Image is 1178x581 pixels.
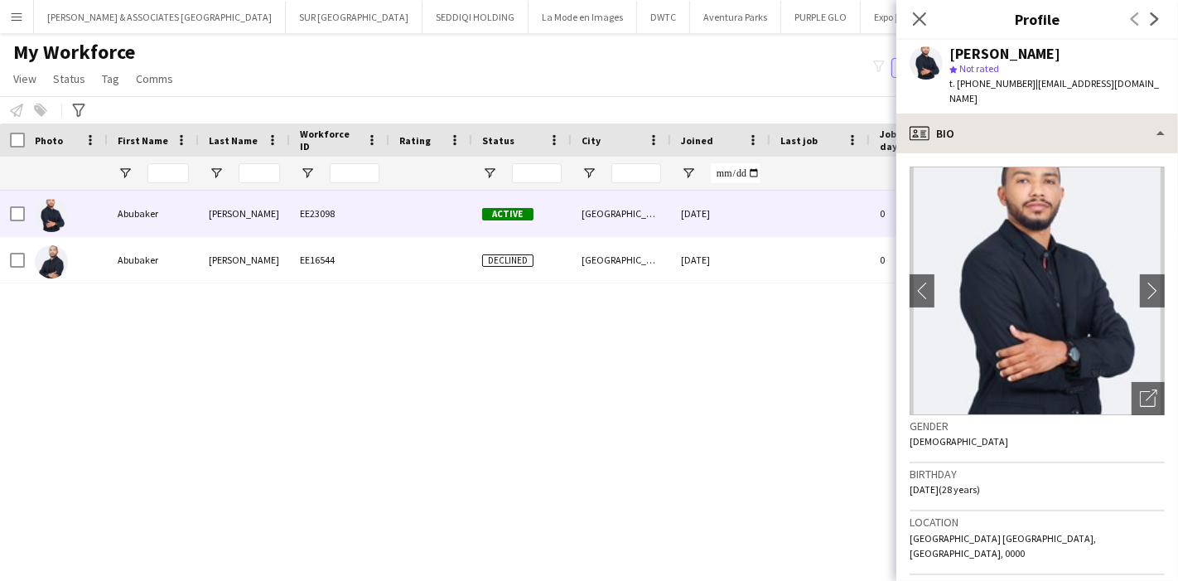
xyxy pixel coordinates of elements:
[482,134,514,147] span: Status
[13,40,135,65] span: My Workforce
[582,134,601,147] span: City
[482,166,497,181] button: Open Filter Menu
[681,134,713,147] span: Joined
[896,114,1178,153] div: Bio
[910,435,1008,448] span: [DEMOGRAPHIC_DATA]
[108,191,199,236] div: Abubaker
[35,245,68,278] img: Abubaker Mohammed
[582,166,596,181] button: Open Filter Menu
[611,163,661,183] input: City Filter Input
[286,1,422,33] button: SUR [GEOGRAPHIC_DATA]
[46,68,92,90] a: Status
[780,134,818,147] span: Last job
[891,58,974,78] button: Everyone5,885
[529,1,637,33] button: La Mode en Images
[671,237,770,283] div: [DATE]
[949,46,1060,61] div: [PERSON_NAME]
[399,134,431,147] span: Rating
[671,191,770,236] div: [DATE]
[300,128,360,153] span: Workforce ID
[118,134,168,147] span: First Name
[53,71,85,86] span: Status
[136,71,173,86] span: Comms
[209,166,224,181] button: Open Filter Menu
[35,199,68,232] img: Abubaker Mohamed
[910,167,1165,415] img: Crew avatar or photo
[959,62,999,75] span: Not rated
[147,163,189,183] input: First Name Filter Input
[95,68,126,90] a: Tag
[69,100,89,120] app-action-btn: Advanced filters
[870,191,978,236] div: 0
[199,237,290,283] div: [PERSON_NAME]
[482,208,533,220] span: Active
[13,71,36,86] span: View
[910,467,1165,482] h3: Birthday
[35,134,63,147] span: Photo
[129,68,180,90] a: Comms
[34,1,286,33] button: [PERSON_NAME] & ASSOCIATES [GEOGRAPHIC_DATA]
[910,419,1165,433] h3: Gender
[239,163,280,183] input: Last Name Filter Input
[290,237,389,283] div: EE16544
[781,1,861,33] button: PURPLE GLO
[422,1,529,33] button: SEDDIQI HOLDING
[690,1,781,33] button: Aventura Parks
[910,515,1165,530] h3: Location
[330,163,379,183] input: Workforce ID Filter Input
[637,1,690,33] button: DWTC
[572,191,671,236] div: [GEOGRAPHIC_DATA]
[910,532,1096,559] span: [GEOGRAPHIC_DATA] [GEOGRAPHIC_DATA], [GEOGRAPHIC_DATA], 0000
[949,77,1159,104] span: | [EMAIL_ADDRESS][DOMAIN_NAME]
[108,237,199,283] div: Abubaker
[880,128,948,153] span: Jobs (last 90 days)
[300,166,315,181] button: Open Filter Menu
[290,191,389,236] div: EE23098
[910,483,980,496] span: [DATE] (28 years)
[870,237,978,283] div: 0
[949,77,1036,90] span: t. [PHONE_NUMBER]
[209,134,258,147] span: Last Name
[512,163,562,183] input: Status Filter Input
[118,166,133,181] button: Open Filter Menu
[1132,382,1165,415] div: Open photos pop-in
[572,237,671,283] div: [GEOGRAPHIC_DATA]
[482,254,533,267] span: Declined
[7,68,43,90] a: View
[199,191,290,236] div: [PERSON_NAME]
[861,1,1000,33] button: Expo [GEOGRAPHIC_DATA]
[681,166,696,181] button: Open Filter Menu
[711,163,760,183] input: Joined Filter Input
[102,71,119,86] span: Tag
[896,8,1178,30] h3: Profile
